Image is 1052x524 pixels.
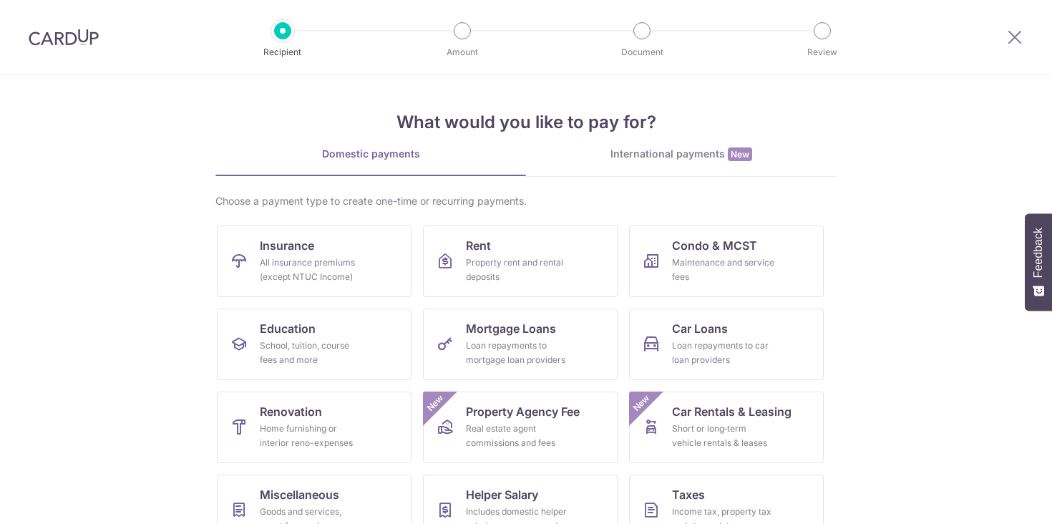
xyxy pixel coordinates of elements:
[215,147,526,161] div: Domestic payments
[215,194,837,208] div: Choose a payment type to create one-time or recurring payments.
[466,237,491,254] span: Rent
[1025,213,1052,311] button: Feedback - Show survey
[409,45,515,59] p: Amount
[466,422,569,450] div: Real estate agent commissions and fees
[672,237,757,254] span: Condo & MCST
[423,392,618,463] a: Property Agency FeeReal estate agent commissions and feesNew
[672,320,728,337] span: Car Loans
[260,237,314,254] span: Insurance
[728,147,752,161] span: New
[466,320,556,337] span: Mortgage Loans
[672,403,792,420] span: Car Rentals & Leasing
[217,225,411,297] a: InsuranceAll insurance premiums (except NTUC Income)
[230,45,336,59] p: Recipient
[424,392,447,415] span: New
[260,320,316,337] span: Education
[466,486,538,503] span: Helper Salary
[629,309,824,380] a: Car LoansLoan repayments to car loan providers
[466,256,569,284] div: Property rent and rental deposits
[672,256,775,284] div: Maintenance and service fees
[526,147,837,162] div: International payments
[260,403,322,420] span: Renovation
[29,29,99,46] img: CardUp
[466,403,580,420] span: Property Agency Fee
[423,225,618,297] a: RentProperty rent and rental deposits
[423,309,618,380] a: Mortgage LoansLoan repayments to mortgage loan providers
[672,486,705,503] span: Taxes
[260,339,363,367] div: School, tuition, course fees and more
[466,339,569,367] div: Loan repayments to mortgage loan providers
[769,45,875,59] p: Review
[960,481,1038,517] iframe: Opens a widget where you can find more information
[260,486,339,503] span: Miscellaneous
[630,392,653,415] span: New
[629,225,824,297] a: Condo & MCSTMaintenance and service fees
[589,45,695,59] p: Document
[1032,228,1045,278] span: Feedback
[260,422,363,450] div: Home furnishing or interior reno-expenses
[217,309,411,380] a: EducationSchool, tuition, course fees and more
[215,110,837,135] h4: What would you like to pay for?
[629,392,824,463] a: Car Rentals & LeasingShort or long‑term vehicle rentals & leasesNew
[672,422,775,450] div: Short or long‑term vehicle rentals & leases
[217,392,411,463] a: RenovationHome furnishing or interior reno-expenses
[260,256,363,284] div: All insurance premiums (except NTUC Income)
[672,339,775,367] div: Loan repayments to car loan providers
